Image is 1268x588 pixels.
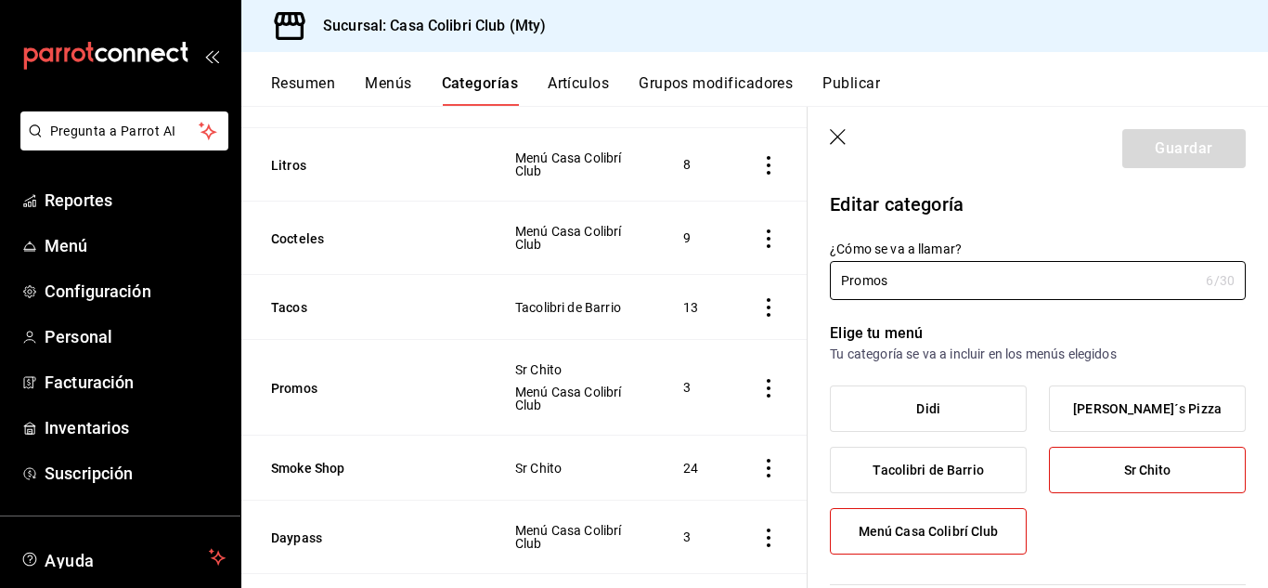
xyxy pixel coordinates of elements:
button: Pregunta a Parrot AI [20,111,228,150]
span: Tacolibri de Barrio [873,463,984,478]
td: 9 [661,201,737,274]
span: Didi [916,401,940,417]
span: Sr Chito [515,363,638,376]
button: Artículos [548,74,609,106]
button: Grupos modificadores [639,74,793,106]
td: 13 [661,274,737,339]
td: 3 [661,501,737,574]
button: actions [759,379,778,398]
span: Tacolibri de Barrio [515,301,638,314]
span: Pregunta a Parrot AI [50,122,200,141]
button: Menús [365,74,411,106]
button: open_drawer_menu [204,48,219,63]
button: actions [759,529,778,547]
span: Ayuda [45,546,201,568]
h3: Sucursal: Casa Colibri Club (Mty) [308,15,546,37]
button: Resumen [271,74,335,106]
button: Promos [271,379,457,398]
div: navigation tabs [271,74,1268,106]
span: Suscripción [45,461,226,486]
button: Categorías [442,74,519,106]
button: actions [759,229,778,248]
label: ¿Cómo se va a llamar? [830,242,1246,255]
span: Configuración [45,279,226,304]
button: actions [759,459,778,477]
span: Menú Casa Colibrí Club [859,524,999,540]
button: Publicar [822,74,880,106]
button: Litros [271,156,457,175]
button: Smoke Shop [271,459,457,477]
td: 24 [661,436,737,501]
span: Sr Chito [1124,463,1171,478]
span: [PERSON_NAME]´s Pizza [1073,401,1222,417]
td: 3 [661,340,737,436]
span: Menú Casa Colibrí Club [515,385,638,412]
button: actions [759,298,778,317]
span: Reportes [45,188,226,213]
td: 8 [661,127,737,201]
p: Editar categoría [830,190,1246,218]
span: Menú [45,233,226,258]
button: Daypass [271,529,457,547]
span: Facturación [45,370,226,395]
span: Sr Chito [515,462,638,475]
p: Elige tu menú [830,322,1246,345]
button: Tacos [271,298,457,317]
p: Tu categoría se va a incluir en los menús elegidos [830,345,1246,363]
span: Menú Casa Colibrí Club [515,225,638,251]
span: Personal [45,324,226,349]
button: actions [759,156,778,175]
span: Menú Casa Colibrí Club [515,151,638,177]
a: Pregunta a Parrot AI [13,135,228,154]
span: Menú Casa Colibrí Club [515,524,638,550]
button: Cocteles [271,229,457,248]
div: 6 /30 [1206,271,1235,290]
span: Inventarios [45,415,226,440]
